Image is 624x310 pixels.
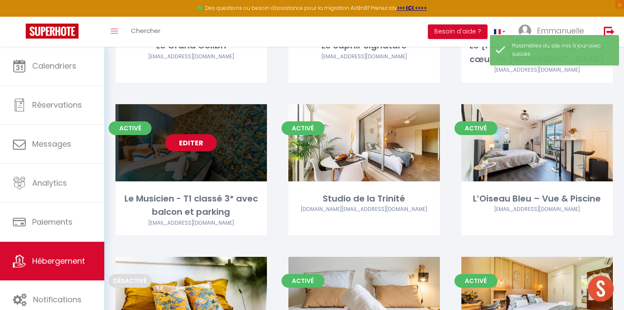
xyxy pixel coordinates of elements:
[588,276,614,301] div: Ouvrir le chat
[518,24,531,37] img: ...
[537,25,584,36] span: Emmanuelle
[282,274,324,288] span: Activé
[32,178,67,188] span: Analytics
[288,192,440,205] div: Studio de la Trinité
[454,274,497,288] span: Activé
[461,39,613,66] div: Le [PERSON_NAME] - Studio au cœur de [GEOGRAPHIC_DATA]
[288,53,440,61] div: Airbnb
[454,121,497,135] span: Activé
[109,121,151,135] span: Activé
[461,205,613,214] div: Airbnb
[115,53,267,61] div: Airbnb
[282,121,324,135] span: Activé
[32,138,71,149] span: Messages
[428,24,488,39] button: Besoin d'aide ?
[124,17,167,47] a: Chercher
[512,17,595,47] a: ... Emmanuelle
[461,192,613,205] div: L’Oiseau Bleu – Vue & Piscine
[32,99,82,110] span: Réservations
[26,24,79,39] img: Super Booking
[115,219,267,227] div: Airbnb
[461,66,613,74] div: Airbnb
[32,256,85,266] span: Hébergement
[131,26,161,35] span: Chercher
[115,192,267,219] div: Le Musicien - T1 classé 3* avec balcon et parking
[109,274,151,288] span: Désactivé
[32,60,76,71] span: Calendriers
[604,26,615,37] img: logout
[165,134,217,151] a: Editer
[32,217,73,227] span: Paiements
[33,294,82,305] span: Notifications
[397,4,427,12] a: >>> ICI <<<<
[288,205,440,214] div: Airbnb
[512,42,610,58] div: Paramètres du site mis à jour avec succès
